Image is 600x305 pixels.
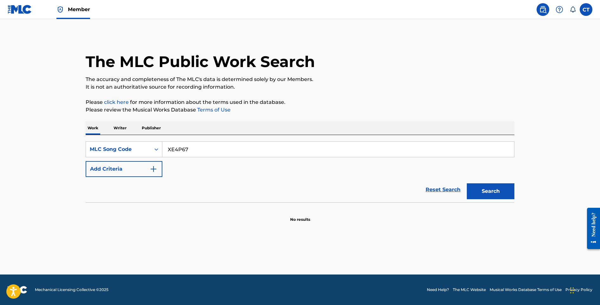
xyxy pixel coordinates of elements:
p: It is not an authoritative source for recording information. [86,83,514,91]
button: Search [467,183,514,199]
div: Help [553,3,566,16]
iframe: Resource Center [582,203,600,254]
p: The accuracy and completeness of The MLC's data is determined solely by our Members. [86,76,514,83]
a: Terms of Use [196,107,231,113]
img: logo [8,286,27,294]
a: Public Search [537,3,549,16]
div: MLC Song Code [90,146,147,153]
a: Privacy Policy [565,287,592,293]
p: Publisher [140,121,163,135]
p: Please review the Musical Works Database [86,106,514,114]
img: 9d2ae6d4665cec9f34b9.svg [150,165,157,173]
form: Search Form [86,141,514,202]
img: help [556,6,563,13]
div: User Menu [580,3,592,16]
span: Mechanical Licensing Collective © 2025 [35,287,108,293]
button: Add Criteria [86,161,162,177]
a: The MLC Website [453,287,486,293]
img: MLC Logo [8,5,32,14]
a: Need Help? [427,287,449,293]
h1: The MLC Public Work Search [86,52,315,71]
div: Notifications [570,6,576,13]
p: No results [290,209,310,222]
iframe: Chat Widget [568,274,600,305]
span: Member [68,6,90,13]
div: Drag [570,281,574,300]
a: click here [104,99,129,105]
p: Writer [112,121,128,135]
p: Work [86,121,100,135]
img: search [539,6,547,13]
a: Musical Works Database Terms of Use [490,287,562,293]
p: Please for more information about the terms used in the database. [86,98,514,106]
img: Top Rightsholder [56,6,64,13]
a: Reset Search [422,183,464,197]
